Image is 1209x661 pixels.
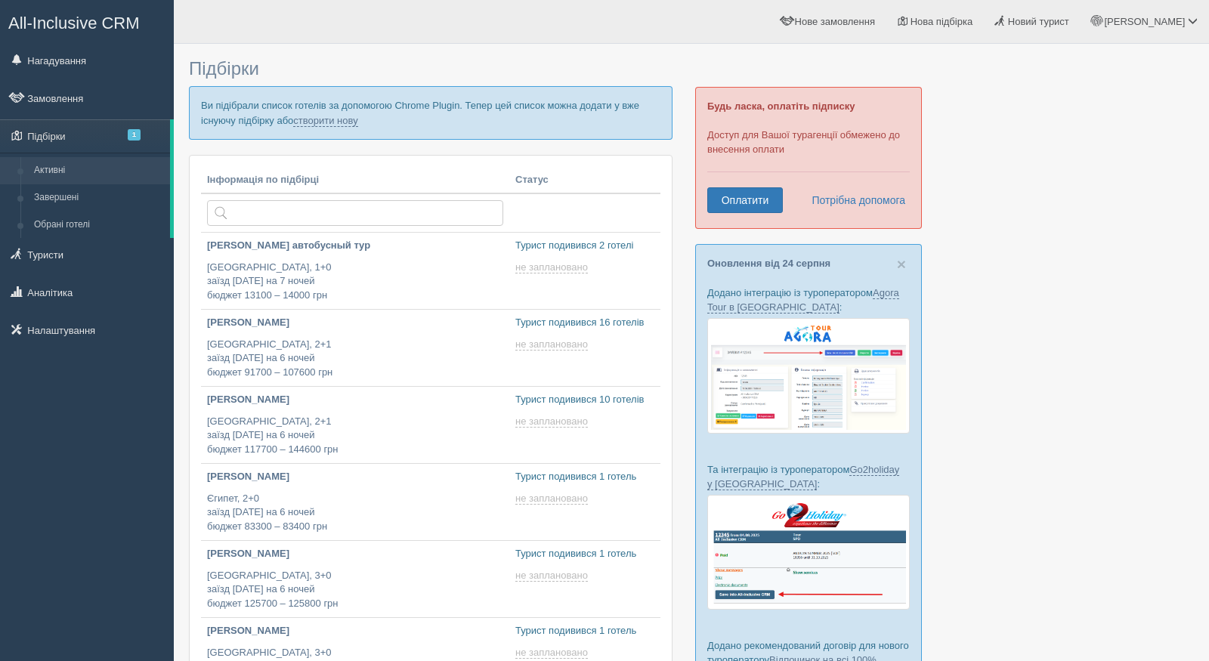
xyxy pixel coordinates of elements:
[207,393,503,407] p: [PERSON_NAME]
[207,624,503,638] p: [PERSON_NAME]
[201,387,509,463] a: [PERSON_NAME] [GEOGRAPHIC_DATA], 2+1заїзд [DATE] на 6 ночейбюджет 117700 – 144600 грн
[515,493,591,505] a: не заплановано
[207,316,503,330] p: [PERSON_NAME]
[707,187,783,213] a: Оплатити
[515,624,654,638] p: Турист подивився 1 готель
[1104,16,1185,27] span: [PERSON_NAME]
[1008,16,1069,27] span: Новий турист
[515,547,654,561] p: Турист подивився 1 готель
[897,256,906,272] button: Close
[201,310,509,386] a: [PERSON_NAME] [GEOGRAPHIC_DATA], 2+1заїзд [DATE] на 6 ночейбюджет 91700 – 107600 грн
[1,1,173,42] a: All-Inclusive CRM
[207,470,503,484] p: [PERSON_NAME]
[27,157,170,184] a: Активні
[207,492,503,534] p: Єгипет, 2+0 заїзд [DATE] на 6 ночей бюджет 83300 – 83400 грн
[207,415,503,457] p: [GEOGRAPHIC_DATA], 2+1 заїзд [DATE] на 6 ночей бюджет 117700 – 144600 грн
[8,14,140,32] span: All-Inclusive CRM
[515,393,654,407] p: Турист подивився 10 готелів
[515,570,588,582] span: не заплановано
[201,167,509,194] th: Інформація по підбірці
[293,115,357,127] a: створити нову
[515,470,654,484] p: Турист подивився 1 готель
[189,86,673,139] p: Ви підібрали список готелів за допомогою Chrome Plugin. Тепер цей список можна додати у вже існую...
[515,493,588,505] span: не заплановано
[707,258,830,269] a: Оновлення від 24 серпня
[515,647,591,659] a: не заплановано
[707,318,910,434] img: agora-tour-%D0%B7%D0%B0%D1%8F%D0%B2%D0%BA%D0%B8-%D1%81%D1%80%D0%BC-%D0%B4%D0%BB%D1%8F-%D1%82%D1%8...
[201,464,509,540] a: [PERSON_NAME] Єгипет, 2+0заїзд [DATE] на 6 ночейбюджет 83300 – 83400 грн
[515,647,588,659] span: не заплановано
[509,167,660,194] th: Статус
[515,415,591,428] a: не заплановано
[795,16,875,27] span: Нове замовлення
[707,495,910,609] img: go2holiday-bookings-crm-for-travel-agency.png
[802,187,906,213] a: Потрібна допомога
[707,462,910,491] p: Та інтеграцію із туроператором :
[515,239,654,253] p: Турист подивився 2 готелі
[695,87,922,229] div: Доступ для Вашої турагенції обмежено до внесення оплати
[201,541,509,617] a: [PERSON_NAME] [GEOGRAPHIC_DATA], 3+0заїзд [DATE] на 6 ночейбюджет 125700 – 125800 грн
[201,233,509,309] a: [PERSON_NAME] автобусный тур [GEOGRAPHIC_DATA], 1+0заїзд [DATE] на 7 ночейбюджет 13100 – 14000 грн
[515,415,588,428] span: не заплановано
[207,338,503,380] p: [GEOGRAPHIC_DATA], 2+1 заїзд [DATE] на 6 ночей бюджет 91700 – 107600 грн
[207,239,503,253] p: [PERSON_NAME] автобусный тур
[515,338,588,351] span: не заплановано
[515,338,591,351] a: не заплановано
[911,16,973,27] span: Нова підбірка
[128,129,141,141] span: 1
[897,255,906,273] span: ×
[207,200,503,226] input: Пошук за країною або туристом
[707,100,855,112] b: Будь ласка, оплатіть підписку
[207,569,503,611] p: [GEOGRAPHIC_DATA], 3+0 заїзд [DATE] на 6 ночей бюджет 125700 – 125800 грн
[207,547,503,561] p: [PERSON_NAME]
[515,261,591,273] a: не заплановано
[515,316,654,330] p: Турист подивився 16 готелів
[515,261,588,273] span: не заплановано
[207,261,503,303] p: [GEOGRAPHIC_DATA], 1+0 заїзд [DATE] на 7 ночей бюджет 13100 – 14000 грн
[515,570,591,582] a: не заплановано
[707,286,910,314] p: Додано інтеграцію із туроператором :
[27,212,170,239] a: Обрані готелі
[27,184,170,212] a: Завершені
[189,58,259,79] span: Підбірки
[707,287,899,314] a: Agora Tour в [GEOGRAPHIC_DATA]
